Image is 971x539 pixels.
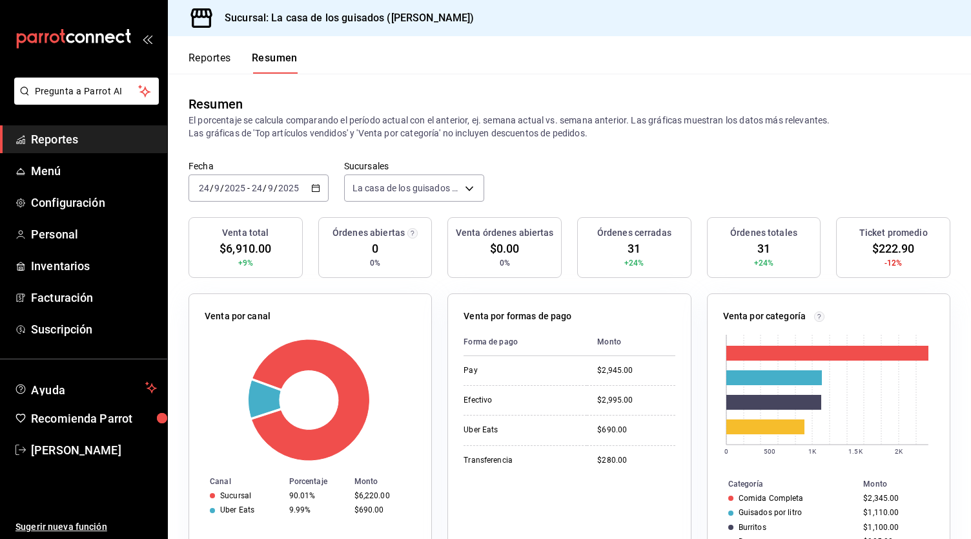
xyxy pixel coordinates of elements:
input: -- [198,183,210,193]
span: / [220,183,224,193]
h3: Venta total [222,226,269,240]
div: Sucursal [220,491,251,500]
button: Reportes [189,52,231,74]
div: Uber Eats [220,505,254,514]
text: 1K [808,448,817,455]
div: 90.01% [289,491,344,500]
span: - [247,183,250,193]
input: -- [251,183,263,193]
button: open_drawer_menu [142,34,152,44]
input: -- [214,183,220,193]
th: Monto [349,474,432,489]
div: Uber Eats [464,425,577,436]
h3: Órdenes abiertas [332,226,405,240]
p: Venta por categoría [723,310,806,323]
p: El porcentaje se calcula comparando el período actual con el anterior, ej. semana actual vs. sema... [189,114,950,140]
input: ---- [278,183,300,193]
div: $1,110.00 [863,508,929,517]
h3: Órdenes cerradas [597,226,671,240]
span: / [274,183,278,193]
div: $280.00 [597,455,675,466]
a: Pregunta a Parrot AI [9,94,159,107]
text: 0 [724,448,728,455]
div: Pay [464,365,577,376]
input: -- [267,183,274,193]
div: $2,995.00 [597,395,675,406]
span: 0% [370,257,380,269]
text: 2K [895,448,903,455]
span: +24% [754,257,774,269]
div: Efectivo [464,395,577,406]
text: 500 [763,448,775,455]
th: Monto [858,477,950,491]
span: Ayuda [31,380,140,396]
div: Comida Completa [739,494,804,503]
th: Canal [189,474,284,489]
button: Pregunta a Parrot AI [14,78,159,105]
span: Menú [31,162,157,180]
div: Guisados por litro [739,508,802,517]
span: 0 [372,240,378,257]
button: Resumen [252,52,298,74]
div: $690.00 [597,425,675,436]
span: Sugerir nueva función [15,520,157,534]
div: $690.00 [354,505,411,514]
label: Sucursales [344,162,484,171]
span: [PERSON_NAME] [31,441,157,459]
th: Monto [587,328,675,356]
h3: Órdenes totales [730,226,797,240]
div: 9.99% [289,505,344,514]
div: Transferencia [464,455,577,466]
span: Suscripción [31,321,157,338]
div: navigation tabs [189,52,298,74]
span: $0.00 [490,240,520,257]
h3: Ticket promedio [859,226,928,240]
span: Configuración [31,194,157,211]
label: Fecha [189,162,329,171]
div: $1,100.00 [863,523,929,532]
span: -12% [884,257,903,269]
span: 0% [500,257,510,269]
span: Recomienda Parrot [31,410,157,427]
span: Personal [31,226,157,243]
th: Forma de pago [464,328,587,356]
div: Resumen [189,94,243,114]
span: $222.90 [872,240,915,257]
span: Reportes [31,131,157,148]
span: / [263,183,267,193]
th: Porcentaje [284,474,349,489]
span: Inventarios [31,257,157,275]
span: La casa de los guisados ([PERSON_NAME]) [353,182,460,195]
h3: Sucursal: La casa de los guisados ([PERSON_NAME]) [214,10,474,26]
div: $6,220.00 [354,491,411,500]
span: Pregunta a Parrot AI [35,85,139,98]
span: / [210,183,214,193]
h3: Venta órdenes abiertas [456,226,554,240]
span: +24% [624,257,644,269]
text: 1.5K [848,448,863,455]
th: Categoría [708,477,859,491]
span: 31 [628,240,640,257]
span: $6,910.00 [220,240,271,257]
p: Venta por canal [205,310,271,323]
div: $2,345.00 [863,494,929,503]
div: $2,945.00 [597,365,675,376]
span: 31 [757,240,770,257]
p: Venta por formas de pago [464,310,571,323]
div: Burritos [739,523,766,532]
span: Facturación [31,289,157,306]
span: +9% [238,257,253,269]
input: ---- [224,183,246,193]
